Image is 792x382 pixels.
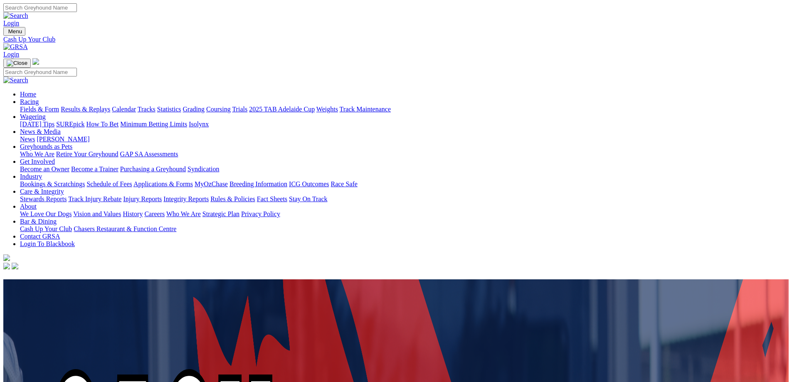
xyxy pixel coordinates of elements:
a: Calendar [112,106,136,113]
a: Injury Reports [123,195,162,202]
img: Close [7,60,27,67]
a: Cash Up Your Club [3,36,789,43]
a: Schedule of Fees [86,180,132,187]
a: Stay On Track [289,195,327,202]
a: Strategic Plan [202,210,239,217]
a: Get Involved [20,158,55,165]
a: Home [20,91,36,98]
div: About [20,210,789,218]
a: Retire Your Greyhound [56,150,118,158]
a: How To Bet [86,121,119,128]
a: Industry [20,173,42,180]
a: Track Maintenance [340,106,391,113]
a: About [20,203,37,210]
a: GAP SA Assessments [120,150,178,158]
a: Applications & Forms [133,180,193,187]
img: Search [3,12,28,20]
span: Menu [8,28,22,35]
a: History [123,210,143,217]
a: Login [3,20,19,27]
div: Care & Integrity [20,195,789,203]
a: Weights [316,106,338,113]
a: Stewards Reports [20,195,67,202]
a: ICG Outcomes [289,180,329,187]
a: Care & Integrity [20,188,64,195]
a: Rules & Policies [210,195,255,202]
a: Wagering [20,113,46,120]
a: Contact GRSA [20,233,60,240]
button: Toggle navigation [3,27,25,36]
a: Tracks [138,106,155,113]
a: [PERSON_NAME] [37,136,89,143]
div: Wagering [20,121,789,128]
button: Toggle navigation [3,59,31,68]
div: Racing [20,106,789,113]
a: Track Injury Rebate [68,195,121,202]
a: Results & Replays [61,106,110,113]
a: Coursing [206,106,231,113]
a: Who We Are [20,150,54,158]
a: News & Media [20,128,61,135]
img: logo-grsa-white.png [32,58,39,65]
a: Bar & Dining [20,218,57,225]
a: Greyhounds as Pets [20,143,72,150]
a: Bookings & Scratchings [20,180,85,187]
div: Bar & Dining [20,225,789,233]
a: Breeding Information [229,180,287,187]
a: Login [3,51,19,58]
div: News & Media [20,136,789,143]
a: Who We Are [166,210,201,217]
div: Greyhounds as Pets [20,150,789,158]
a: Cash Up Your Club [20,225,72,232]
a: Minimum Betting Limits [120,121,187,128]
a: Racing [20,98,39,105]
img: Search [3,76,28,84]
a: Isolynx [189,121,209,128]
a: Statistics [157,106,181,113]
a: Become an Owner [20,165,69,173]
a: News [20,136,35,143]
a: SUREpick [56,121,84,128]
a: Integrity Reports [163,195,209,202]
div: Get Involved [20,165,789,173]
img: GRSA [3,43,28,51]
a: Grading [183,106,205,113]
img: facebook.svg [3,263,10,269]
input: Search [3,3,77,12]
a: Become a Trainer [71,165,118,173]
div: Industry [20,180,789,188]
a: Purchasing a Greyhound [120,165,186,173]
a: Fields & Form [20,106,59,113]
input: Search [3,68,77,76]
img: twitter.svg [12,263,18,269]
a: MyOzChase [195,180,228,187]
a: We Love Our Dogs [20,210,72,217]
a: Privacy Policy [241,210,280,217]
a: Chasers Restaurant & Function Centre [74,225,176,232]
a: Careers [144,210,165,217]
img: logo-grsa-white.png [3,254,10,261]
a: Syndication [188,165,219,173]
a: Fact Sheets [257,195,287,202]
a: [DATE] Tips [20,121,54,128]
a: Race Safe [331,180,357,187]
a: 2025 TAB Adelaide Cup [249,106,315,113]
a: Trials [232,106,247,113]
a: Vision and Values [73,210,121,217]
a: Login To Blackbook [20,240,75,247]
